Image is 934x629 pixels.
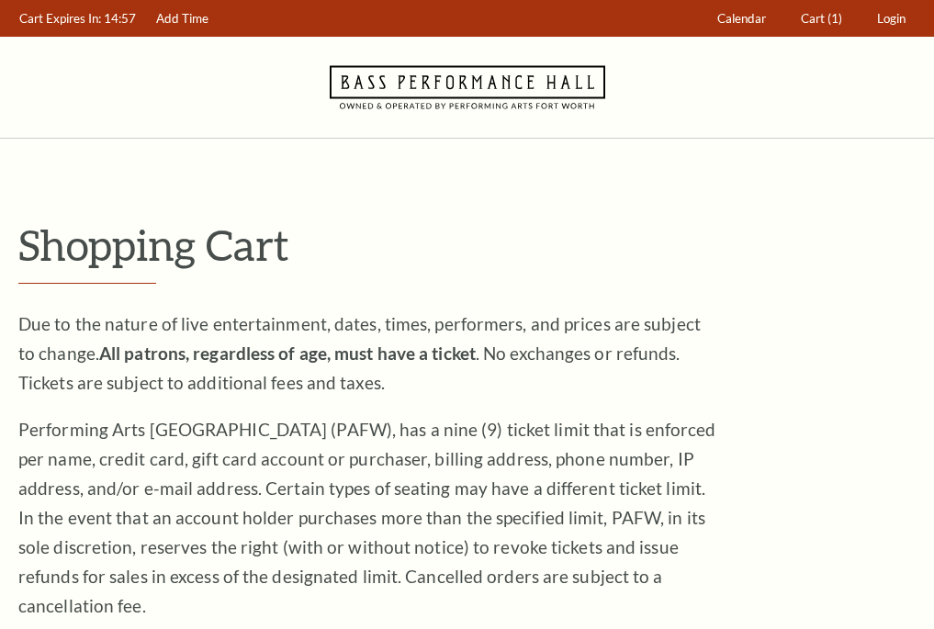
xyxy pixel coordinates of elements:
[104,11,136,26] span: 14:57
[827,11,842,26] span: (1)
[717,11,766,26] span: Calendar
[793,1,851,37] a: Cart (1)
[869,1,915,37] a: Login
[148,1,218,37] a: Add Time
[877,11,906,26] span: Login
[99,343,476,364] strong: All patrons, regardless of age, must have a ticket
[19,11,101,26] span: Cart Expires In:
[18,415,716,621] p: Performing Arts [GEOGRAPHIC_DATA] (PAFW), has a nine (9) ticket limit that is enforced per name, ...
[18,221,916,268] p: Shopping Cart
[801,11,825,26] span: Cart
[18,313,701,393] span: Due to the nature of live entertainment, dates, times, performers, and prices are subject to chan...
[709,1,775,37] a: Calendar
